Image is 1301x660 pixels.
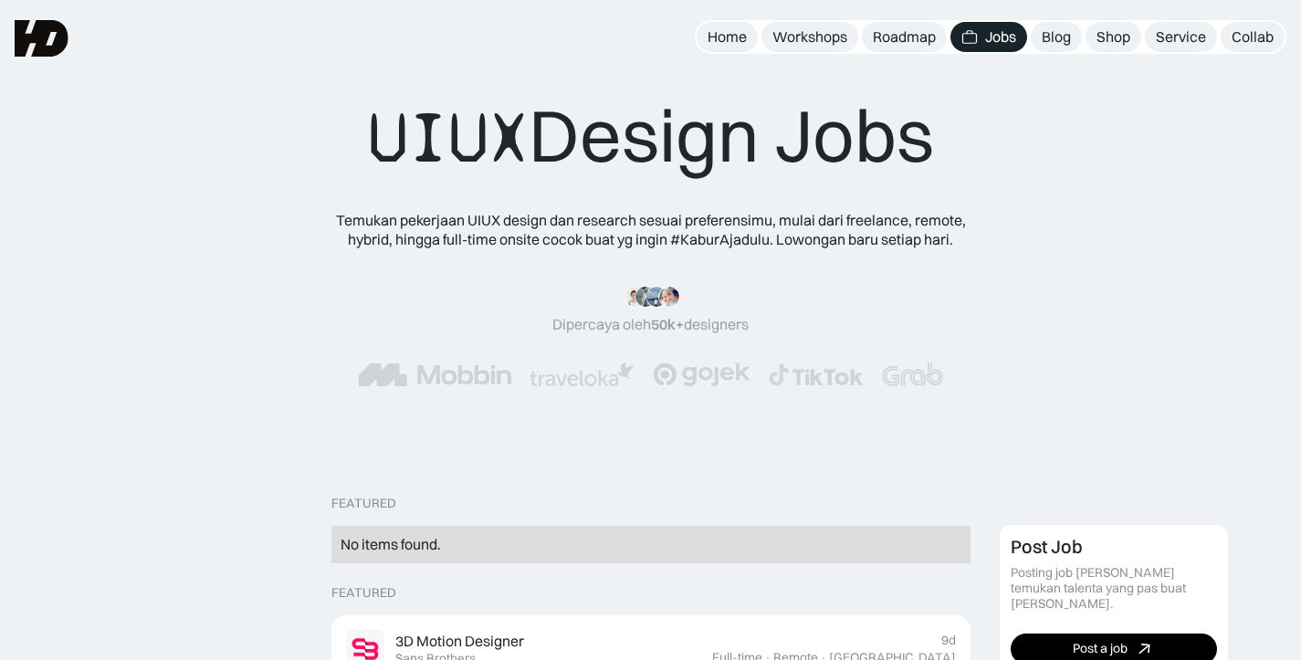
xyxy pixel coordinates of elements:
[1042,27,1071,47] div: Blog
[341,535,961,554] div: No items found.
[368,91,934,182] div: Design Jobs
[368,94,529,182] span: UIUX
[985,27,1016,47] div: Jobs
[651,315,684,333] span: 50k+
[331,496,396,511] div: Featured
[1086,22,1141,52] a: Shop
[1031,22,1082,52] a: Blog
[1011,536,1083,558] div: Post Job
[697,22,758,52] a: Home
[552,315,749,334] div: Dipercaya oleh designers
[761,22,858,52] a: Workshops
[708,27,747,47] div: Home
[322,211,980,249] div: Temukan pekerjaan UIUX design dan research sesuai preferensimu, mulai dari freelance, remote, hyb...
[331,585,396,601] div: Featured
[772,27,847,47] div: Workshops
[873,27,936,47] div: Roadmap
[1145,22,1217,52] a: Service
[862,22,947,52] a: Roadmap
[1232,27,1274,47] div: Collab
[1096,27,1130,47] div: Shop
[1156,27,1206,47] div: Service
[1073,641,1128,656] div: Post a job
[941,633,956,648] div: 9d
[1221,22,1285,52] a: Collab
[950,22,1027,52] a: Jobs
[1011,565,1217,611] div: Posting job [PERSON_NAME] temukan talenta yang pas buat [PERSON_NAME].
[395,632,524,651] div: 3D Motion Designer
